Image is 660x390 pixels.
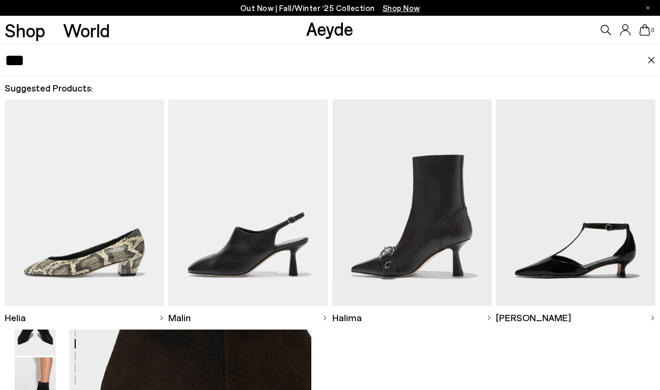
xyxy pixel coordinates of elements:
img: Descriptive text [496,99,655,306]
a: Malin [168,306,328,330]
span: 0 [650,27,655,33]
img: close.svg [647,57,656,64]
span: Helia [5,311,26,324]
img: svg%3E [650,315,655,321]
img: Descriptive text [332,99,492,306]
a: Halima [332,306,492,330]
span: Halima [332,311,362,324]
a: Aeyde [306,17,353,39]
a: Helia [5,306,164,330]
img: Descriptive text [168,99,328,306]
img: svg%3E [486,315,492,321]
a: 0 [639,24,650,36]
span: [PERSON_NAME] [496,311,571,324]
span: Navigate to /collections/new-in [383,3,420,13]
img: svg%3E [322,315,328,321]
a: World [63,21,110,39]
a: [PERSON_NAME] [496,306,655,330]
p: Out Now | Fall/Winter ‘25 Collection [240,2,420,15]
img: Descriptive text [5,99,164,306]
img: svg%3E [159,315,164,321]
a: Shop [5,21,45,39]
h2: Suggested Products: [5,81,656,95]
span: Malin [168,311,191,324]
